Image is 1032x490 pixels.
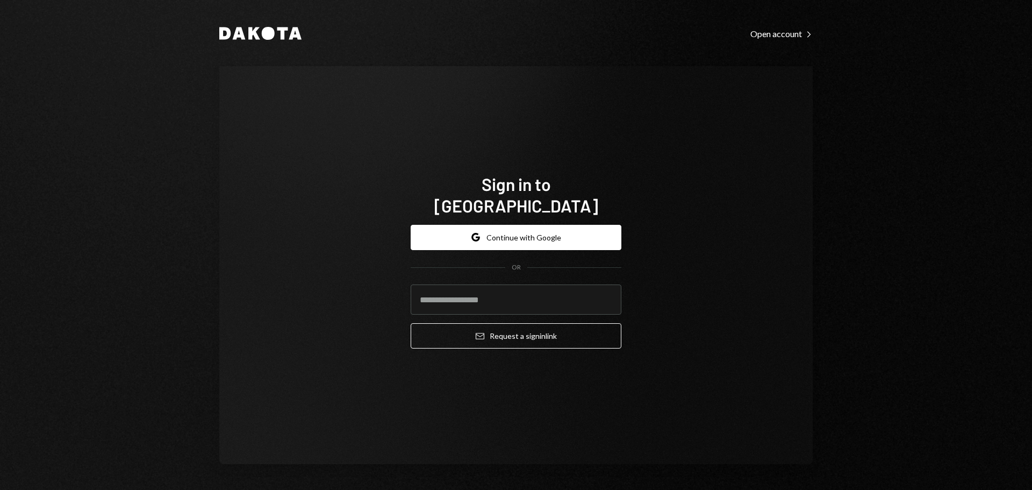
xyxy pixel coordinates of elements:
[411,173,621,216] h1: Sign in to [GEOGRAPHIC_DATA]
[411,225,621,250] button: Continue with Google
[411,323,621,349] button: Request a signinlink
[750,27,813,39] a: Open account
[512,263,521,272] div: OR
[750,29,813,39] div: Open account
